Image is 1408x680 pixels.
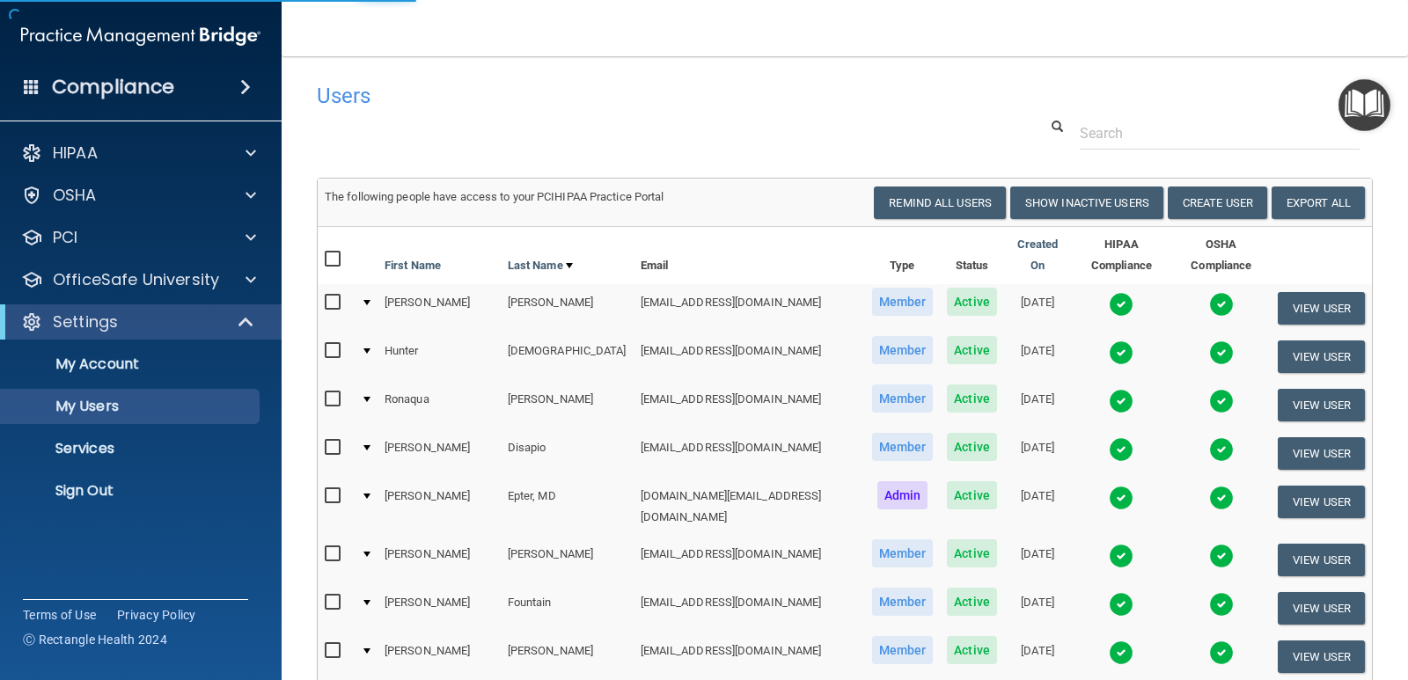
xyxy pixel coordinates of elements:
h4: Compliance [52,75,174,99]
a: Settings [21,311,255,333]
td: [PERSON_NAME] [501,284,634,333]
th: Status [940,227,1004,284]
span: The following people have access to your PCIHIPAA Practice Portal [325,190,664,203]
span: Member [872,384,934,413]
img: tick.e7d51cea.svg [1209,340,1234,365]
a: OfficeSafe University [21,269,256,290]
span: Active [947,588,997,616]
a: Created On [1011,234,1064,276]
td: [PERSON_NAME] [501,536,634,584]
td: [EMAIL_ADDRESS][DOMAIN_NAME] [634,381,865,429]
button: Create User [1168,186,1267,219]
td: [EMAIL_ADDRESS][DOMAIN_NAME] [634,284,865,333]
td: [PERSON_NAME] [378,429,501,478]
td: [DEMOGRAPHIC_DATA] [501,333,634,381]
span: Active [947,384,997,413]
img: tick.e7d51cea.svg [1109,340,1133,365]
th: OSHA Compliance [1172,227,1271,284]
p: Services [11,440,252,457]
a: Terms of Use [23,606,96,624]
span: Member [872,433,934,461]
button: View User [1278,544,1365,576]
td: [PERSON_NAME] [501,381,634,429]
span: Admin [877,481,928,509]
th: Email [634,227,865,284]
p: HIPAA [53,143,98,164]
p: PCI [53,227,77,248]
p: OSHA [53,185,97,206]
img: tick.e7d51cea.svg [1109,592,1133,617]
img: tick.e7d51cea.svg [1109,544,1133,568]
td: Epter, MD [501,478,634,536]
td: [DATE] [1004,429,1071,478]
img: tick.e7d51cea.svg [1209,486,1234,510]
span: Active [947,288,997,316]
input: Search [1080,117,1360,150]
img: tick.e7d51cea.svg [1209,389,1234,413]
td: [EMAIL_ADDRESS][DOMAIN_NAME] [634,333,865,381]
img: tick.e7d51cea.svg [1209,592,1234,617]
span: Member [872,636,934,664]
td: Hunter [378,333,501,381]
img: tick.e7d51cea.svg [1209,544,1234,568]
span: Active [947,481,997,509]
img: tick.e7d51cea.svg [1109,292,1133,317]
button: Remind All Users [874,186,1006,219]
th: HIPAA Compliance [1071,227,1172,284]
a: First Name [385,255,441,276]
img: tick.e7d51cea.svg [1209,292,1234,317]
img: tick.e7d51cea.svg [1209,640,1234,665]
a: Privacy Policy [117,606,196,624]
img: tick.e7d51cea.svg [1109,486,1133,510]
span: Active [947,433,997,461]
span: Member [872,336,934,364]
td: [EMAIL_ADDRESS][DOMAIN_NAME] [634,584,865,632]
td: [DATE] [1004,333,1071,381]
span: Active [947,539,997,567]
img: tick.e7d51cea.svg [1109,389,1133,413]
td: [PERSON_NAME] [378,284,501,333]
h4: Users [317,84,922,107]
td: Disapio [501,429,634,478]
td: [EMAIL_ADDRESS][DOMAIN_NAME] [634,429,865,478]
img: PMB logo [21,18,260,54]
span: Member [872,539,934,567]
a: Export All [1272,186,1365,219]
td: [DATE] [1004,478,1071,536]
span: Member [872,288,934,316]
td: [PERSON_NAME] [378,584,501,632]
td: [DATE] [1004,536,1071,584]
a: Last Name [508,255,573,276]
button: View User [1278,592,1365,625]
button: Show Inactive Users [1010,186,1163,219]
span: Member [872,588,934,616]
th: Type [865,227,941,284]
td: [DATE] [1004,584,1071,632]
img: tick.e7d51cea.svg [1109,437,1133,462]
p: My Account [11,355,252,373]
button: View User [1278,389,1365,421]
td: Ronaqua [378,381,501,429]
p: My Users [11,398,252,415]
td: [DATE] [1004,381,1071,429]
button: Open Resource Center [1338,79,1390,131]
span: Active [947,636,997,664]
img: tick.e7d51cea.svg [1209,437,1234,462]
p: Settings [53,311,118,333]
span: Active [947,336,997,364]
button: View User [1278,486,1365,518]
span: Ⓒ Rectangle Health 2024 [23,631,167,648]
td: [PERSON_NAME] [378,536,501,584]
p: OfficeSafe University [53,269,219,290]
td: [DOMAIN_NAME][EMAIL_ADDRESS][DOMAIN_NAME] [634,478,865,536]
td: [EMAIL_ADDRESS][DOMAIN_NAME] [634,536,865,584]
a: HIPAA [21,143,256,164]
td: [DATE] [1004,284,1071,333]
p: Sign Out [11,482,252,500]
button: View User [1278,640,1365,673]
a: OSHA [21,185,256,206]
a: PCI [21,227,256,248]
td: Fountain [501,584,634,632]
button: View User [1278,437,1365,470]
button: View User [1278,292,1365,325]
